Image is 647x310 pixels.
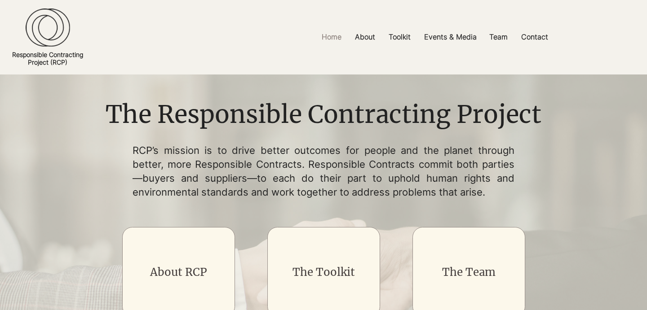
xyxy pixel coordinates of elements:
a: Home [315,27,348,47]
p: Home [317,27,346,47]
a: About [348,27,382,47]
a: The Team [442,265,496,279]
h1: The Responsible Contracting Project [99,98,548,132]
a: Toolkit [382,27,417,47]
a: Events & Media [417,27,483,47]
p: Team [485,27,512,47]
a: The Toolkit [292,265,355,279]
p: Contact [517,27,553,47]
nav: Site [223,27,647,47]
p: RCP’s mission is to drive better outcomes for people and the planet through better, more Responsi... [133,144,514,199]
a: About RCP [150,265,207,279]
a: Contact [514,27,555,47]
p: About [350,27,380,47]
p: Events & Media [420,27,481,47]
a: Team [483,27,514,47]
p: Toolkit [384,27,415,47]
a: Responsible ContractingProject (RCP) [12,51,83,66]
